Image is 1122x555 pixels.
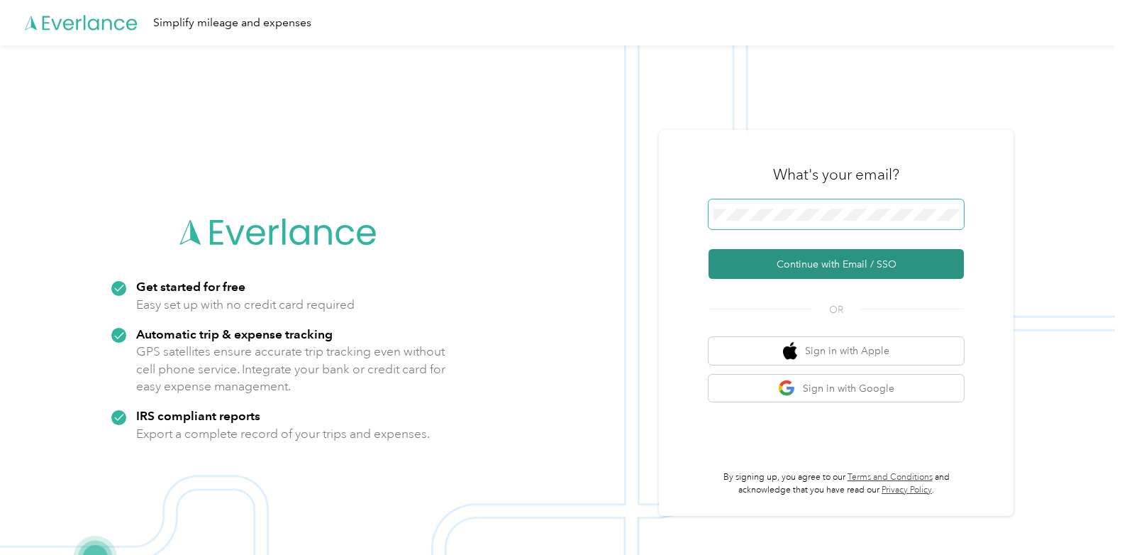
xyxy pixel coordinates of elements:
[136,408,260,423] strong: IRS compliant reports
[136,296,355,314] p: Easy set up with no credit card required
[848,472,933,483] a: Terms and Conditions
[136,279,245,294] strong: Get started for free
[811,302,861,317] span: OR
[778,380,796,397] img: google logo
[136,326,333,341] strong: Automatic trip & expense tracking
[709,375,964,402] button: google logoSign in with Google
[709,249,964,279] button: Continue with Email / SSO
[882,485,932,495] a: Privacy Policy
[783,342,797,360] img: apple logo
[709,471,964,496] p: By signing up, you agree to our and acknowledge that you have read our .
[709,337,964,365] button: apple logoSign in with Apple
[136,343,446,395] p: GPS satellites ensure accurate trip tracking even without cell phone service. Integrate your bank...
[153,14,311,32] div: Simplify mileage and expenses
[136,425,430,443] p: Export a complete record of your trips and expenses.
[773,165,899,185] h3: What's your email?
